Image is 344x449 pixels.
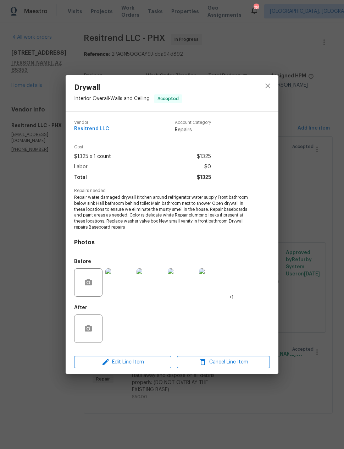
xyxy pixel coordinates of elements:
span: Labor [74,162,88,172]
span: $1325 [197,152,211,162]
span: Repairs needed [74,188,270,193]
span: Account Category [175,120,211,125]
span: Cost [74,145,211,149]
div: 28 [254,4,259,11]
h4: Photos [74,239,270,246]
h5: After [74,305,87,310]
span: $0 [204,162,211,172]
button: Cancel Line Item [177,356,270,368]
span: Edit Line Item [76,358,169,367]
span: Repair water damaged drywall Kitchen around refrigerator water supply Front bathroom below sink H... [74,195,250,230]
span: Total [74,173,87,183]
span: Accepted [155,95,182,102]
span: Repairs [175,126,211,133]
h5: Before [74,259,91,264]
span: $1325 [197,173,211,183]
button: Edit Line Item [74,356,171,368]
span: Vendor [74,120,109,125]
span: Cancel Line Item [179,358,268,367]
span: Resitrend LLC [74,126,109,132]
span: +1 [229,294,234,301]
span: Interior Overall - Walls and Ceiling [74,96,150,101]
button: close [259,77,276,94]
span: $1325 x 1 count [74,152,111,162]
span: Drywall [74,84,182,92]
